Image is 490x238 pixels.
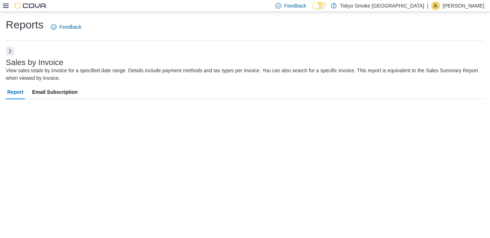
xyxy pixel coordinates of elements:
[312,2,327,10] input: Dark Mode
[340,1,424,10] p: Tokyo Smoke [GEOGRAPHIC_DATA]
[6,58,63,67] h3: Sales by Invoice
[284,2,306,9] span: Feedback
[427,1,428,10] p: |
[431,1,440,10] div: Jenefer Luchies
[6,47,14,55] button: Next
[32,85,78,99] span: Email Subscription
[443,1,484,10] p: [PERSON_NAME]
[7,85,23,99] span: Report
[6,67,481,82] div: View sales totals by invoice for a specified date range. Details include payment methods and tax ...
[59,23,81,31] span: Feedback
[6,18,44,32] h1: Reports
[14,2,47,9] img: Cova
[48,20,84,34] a: Feedback
[433,1,438,10] span: JL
